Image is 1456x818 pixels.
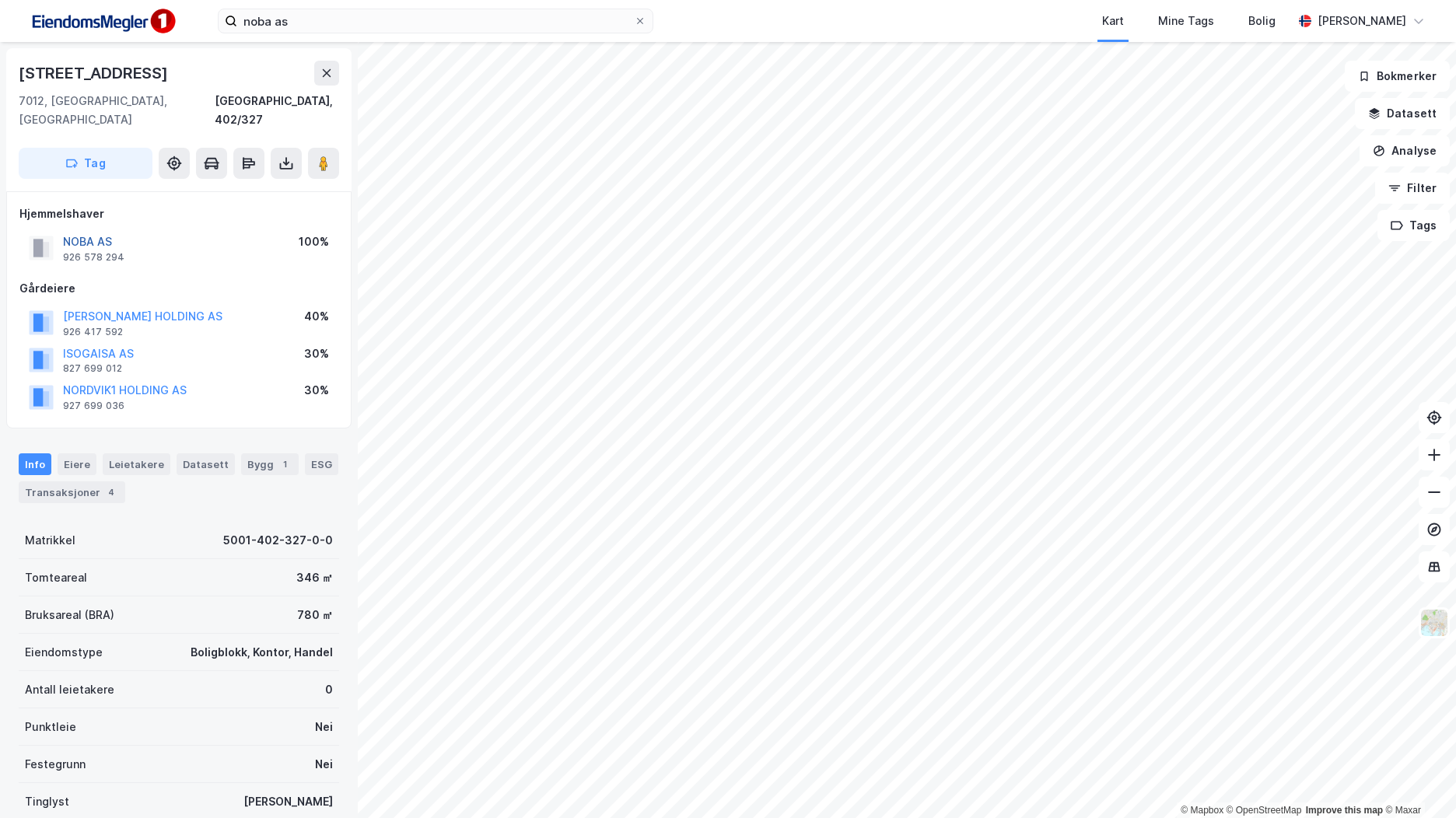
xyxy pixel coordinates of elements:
[177,453,235,475] div: Datasett
[19,481,125,503] div: Transaksjoner
[1158,12,1214,30] div: Mine Tags
[1419,608,1449,638] img: Z
[25,4,180,39] img: F4PB6Px+NJ5v8B7XTbfpPpyloAAAAASUVORK5CYII=
[63,251,124,264] div: 926 578 294
[25,718,76,736] div: Punktleie
[1345,61,1450,92] button: Bokmerker
[63,400,124,412] div: 927 699 036
[1227,805,1302,816] a: OpenStreetMap
[63,362,122,375] div: 827 699 012
[25,792,69,811] div: Tinglyst
[25,643,103,662] div: Eiendomstype
[19,92,215,129] div: 7012, [GEOGRAPHIC_DATA], [GEOGRAPHIC_DATA]
[305,453,338,475] div: ESG
[19,148,152,179] button: Tag
[103,453,170,475] div: Leietakere
[25,606,114,624] div: Bruksareal (BRA)
[1306,805,1383,816] a: Improve this map
[1377,210,1450,241] button: Tags
[25,755,86,774] div: Festegrunn
[237,9,634,33] input: Søk på adresse, matrikkel, gårdeiere, leietakere eller personer
[19,453,51,475] div: Info
[25,531,75,550] div: Matrikkel
[1360,135,1450,166] button: Analyse
[63,326,123,338] div: 926 417 592
[241,453,299,475] div: Bygg
[304,381,329,400] div: 30%
[315,718,333,736] div: Nei
[1378,743,1456,818] div: Kontrollprogram for chat
[191,643,333,662] div: Boligblokk, Kontor, Handel
[1375,173,1450,204] button: Filter
[19,204,338,223] div: Hjemmelshaver
[19,279,338,298] div: Gårdeiere
[243,792,333,811] div: [PERSON_NAME]
[325,680,333,699] div: 0
[304,307,329,326] div: 40%
[1102,12,1124,30] div: Kart
[58,453,96,475] div: Eiere
[1181,805,1223,816] a: Mapbox
[277,456,292,472] div: 1
[103,484,119,500] div: 4
[296,568,333,587] div: 346 ㎡
[1378,743,1456,818] iframe: Chat Widget
[1248,12,1276,30] div: Bolig
[25,568,87,587] div: Tomteareal
[19,61,171,86] div: [STREET_ADDRESS]
[215,92,339,129] div: [GEOGRAPHIC_DATA], 402/327
[1318,12,1406,30] div: [PERSON_NAME]
[1355,98,1450,129] button: Datasett
[315,755,333,774] div: Nei
[304,344,329,363] div: 30%
[297,606,333,624] div: 780 ㎡
[25,680,114,699] div: Antall leietakere
[223,531,333,550] div: 5001-402-327-0-0
[299,232,329,251] div: 100%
